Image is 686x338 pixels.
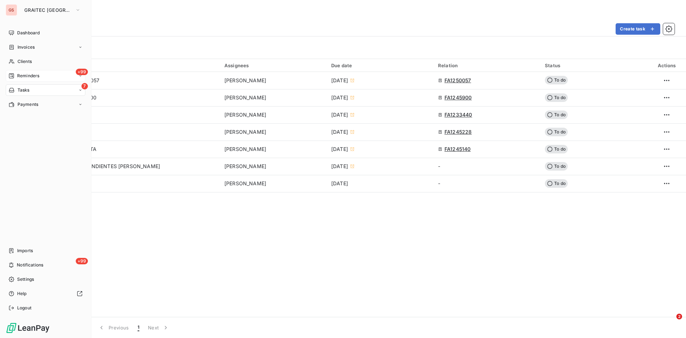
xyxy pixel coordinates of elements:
span: Help [17,290,27,297]
span: FA1245900 [444,94,472,101]
span: RELACIÓN ABONOS PENDIENTES [PERSON_NAME] [34,163,160,169]
button: Create task [616,23,660,35]
span: [DATE] [331,128,348,136]
span: Logout [17,305,31,311]
span: Invoices [18,44,35,50]
div: Due date [331,63,429,68]
div: Status [545,63,643,68]
span: [PERSON_NAME] [224,180,266,187]
div: Relation [438,63,536,68]
span: Payments [18,101,38,108]
span: To do [545,93,568,102]
div: GS [6,4,17,16]
div: Assignees [224,63,323,68]
span: [PERSON_NAME] [224,128,266,136]
div: Actions [652,63,682,68]
td: - [434,175,541,192]
span: To do [545,76,568,84]
span: FA1245228 [444,128,472,136]
span: FA1250057 [444,77,471,84]
span: [PERSON_NAME] [224,111,266,118]
button: Previous [94,320,133,335]
span: GRAITEC [GEOGRAPHIC_DATA] [24,7,72,13]
span: FA1245140 [444,146,471,153]
span: +99 [76,69,88,75]
a: Help [6,288,85,299]
span: To do [545,162,568,171]
span: [DATE] [331,111,348,118]
img: Logo LeanPay [6,322,50,334]
span: To do [545,111,568,119]
span: [DATE] [331,146,348,153]
button: Next [144,320,174,335]
span: Notifications [17,262,43,268]
span: Reminders [17,73,39,79]
span: Settings [17,276,34,283]
span: [PERSON_NAME] [224,163,266,170]
span: +99 [76,258,88,264]
span: To do [545,128,568,136]
span: 7 [81,83,88,89]
span: [PERSON_NAME] [224,146,266,153]
span: Dashboard [17,30,40,36]
span: [DATE] [331,77,348,84]
span: To do [545,145,568,153]
span: [DATE] [331,163,348,170]
span: 1 [138,324,139,331]
span: To do [545,179,568,188]
span: Imports [17,248,33,254]
span: FA1233440 [444,111,472,118]
span: 2 [676,314,682,319]
td: - [434,158,541,175]
div: Task [34,62,216,69]
span: Tasks [18,87,30,93]
span: [PERSON_NAME] [224,94,266,101]
button: 1 [133,320,144,335]
span: [DATE] [331,180,348,187]
span: [PERSON_NAME] [224,77,266,84]
span: [DATE] [331,94,348,101]
span: Clients [18,58,32,65]
iframe: Intercom live chat [662,314,679,331]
